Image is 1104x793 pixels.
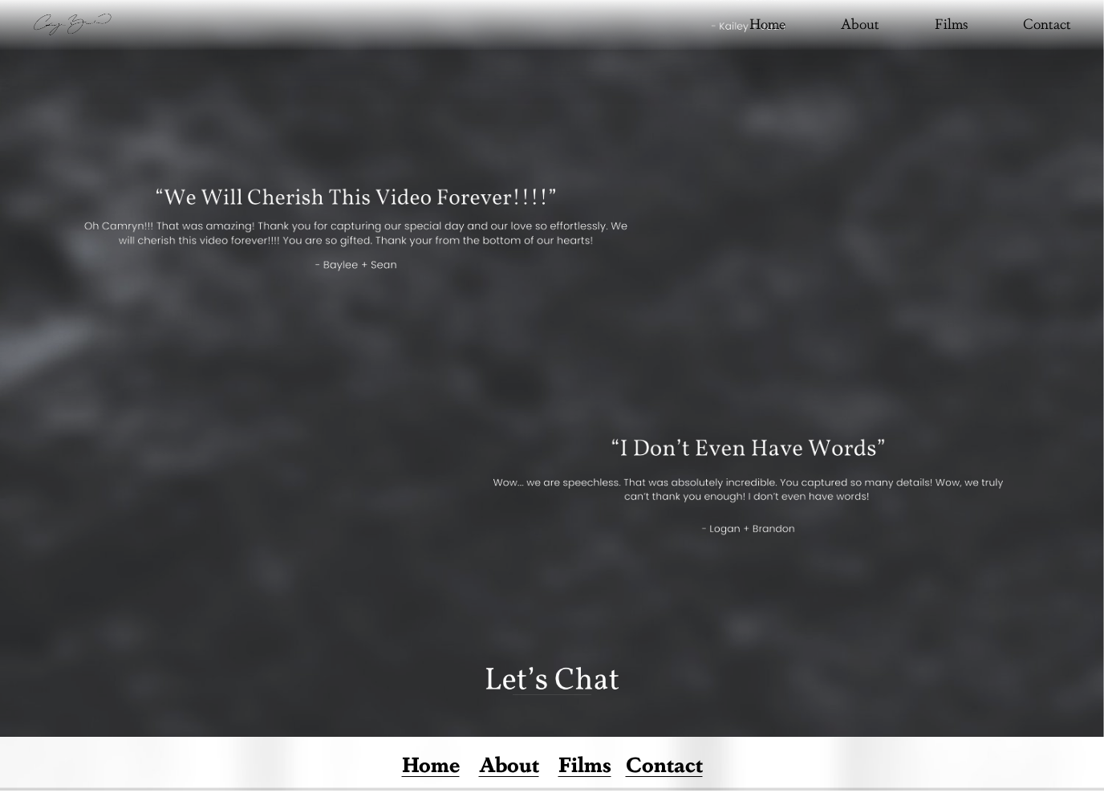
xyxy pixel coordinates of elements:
[749,14,785,39] a: Home
[935,14,968,39] a: Films
[33,11,111,42] img: Camryn Bradshaw Films
[402,756,460,776] a: Home
[626,756,703,776] a: Contact
[841,14,879,39] a: About
[558,756,611,776] a: Films
[479,756,539,776] a: About
[1023,14,1071,39] a: Contact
